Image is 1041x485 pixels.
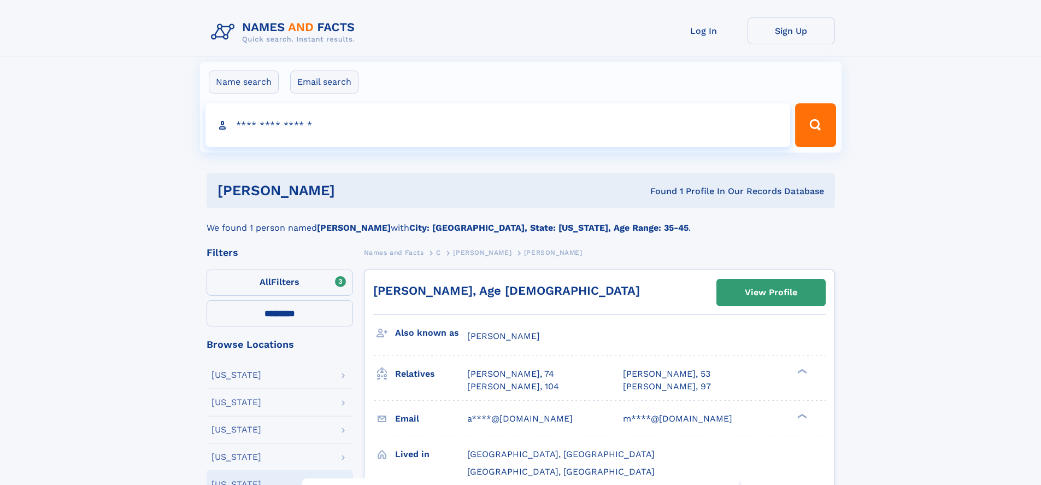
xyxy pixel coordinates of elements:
[745,280,797,305] div: View Profile
[623,381,711,393] a: [PERSON_NAME], 97
[467,381,559,393] a: [PERSON_NAME], 104
[395,324,467,342] h3: Also known as
[748,17,835,44] a: Sign Up
[364,246,424,259] a: Names and Facts
[207,270,353,296] label: Filters
[217,184,493,197] h1: [PERSON_NAME]
[211,453,261,461] div: [US_STATE]
[317,223,391,233] b: [PERSON_NAME]
[795,412,808,419] div: ❯
[207,248,353,258] div: Filters
[467,368,554,380] a: [PERSON_NAME], 74
[492,185,824,197] div: Found 1 Profile In Our Records Database
[436,249,441,256] span: C
[205,103,791,147] input: search input
[211,398,261,407] div: [US_STATE]
[260,277,271,287] span: All
[211,425,261,434] div: [US_STATE]
[373,284,640,297] a: [PERSON_NAME], Age [DEMOGRAPHIC_DATA]
[467,449,655,459] span: [GEOGRAPHIC_DATA], [GEOGRAPHIC_DATA]
[395,445,467,464] h3: Lived in
[209,71,279,94] label: Name search
[524,249,583,256] span: [PERSON_NAME]
[467,466,655,477] span: [GEOGRAPHIC_DATA], [GEOGRAPHIC_DATA]
[395,410,467,428] h3: Email
[207,340,353,349] div: Browse Locations
[467,331,540,341] span: [PERSON_NAME]
[211,371,261,379] div: [US_STATE]
[623,368,710,380] a: [PERSON_NAME], 53
[717,279,825,306] a: View Profile
[795,103,836,147] button: Search Button
[207,17,364,47] img: Logo Names and Facts
[453,249,511,256] span: [PERSON_NAME]
[795,368,808,375] div: ❯
[207,208,835,235] div: We found 1 person named with .
[395,365,467,383] h3: Relatives
[660,17,748,44] a: Log In
[290,71,358,94] label: Email search
[409,223,689,233] b: City: [GEOGRAPHIC_DATA], State: [US_STATE], Age Range: 35-45
[453,246,511,259] a: [PERSON_NAME]
[436,246,441,259] a: C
